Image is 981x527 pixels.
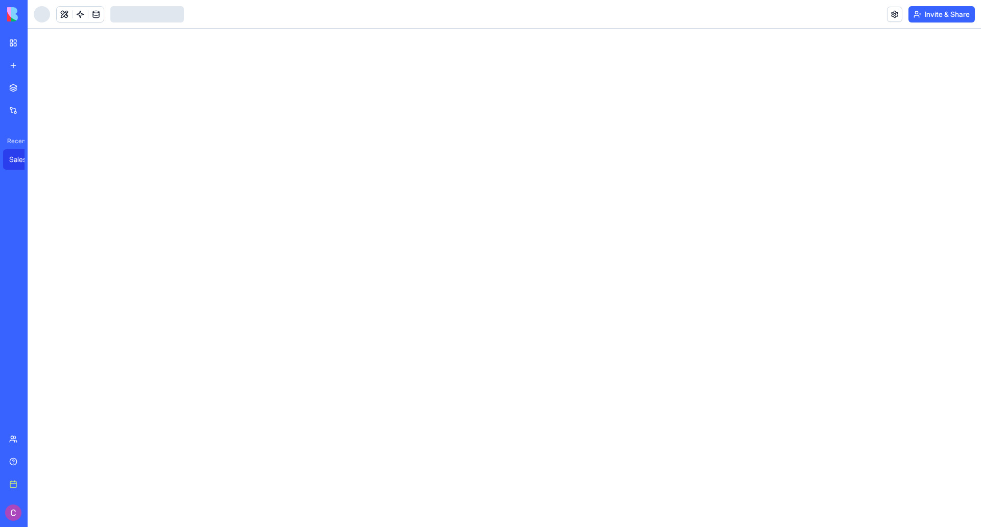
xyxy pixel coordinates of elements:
div: Sales Call Assistant [9,154,38,165]
span: Recent [3,137,25,145]
img: logo [7,7,71,21]
img: ACg8ocIovhxSQ-FKp1jGFXfCBtlw7TLqARigsTRI8rVKLxTCFvNdZQ=s96-c [5,505,21,521]
button: Invite & Share [908,6,975,22]
a: Sales Call Assistant [3,149,44,170]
